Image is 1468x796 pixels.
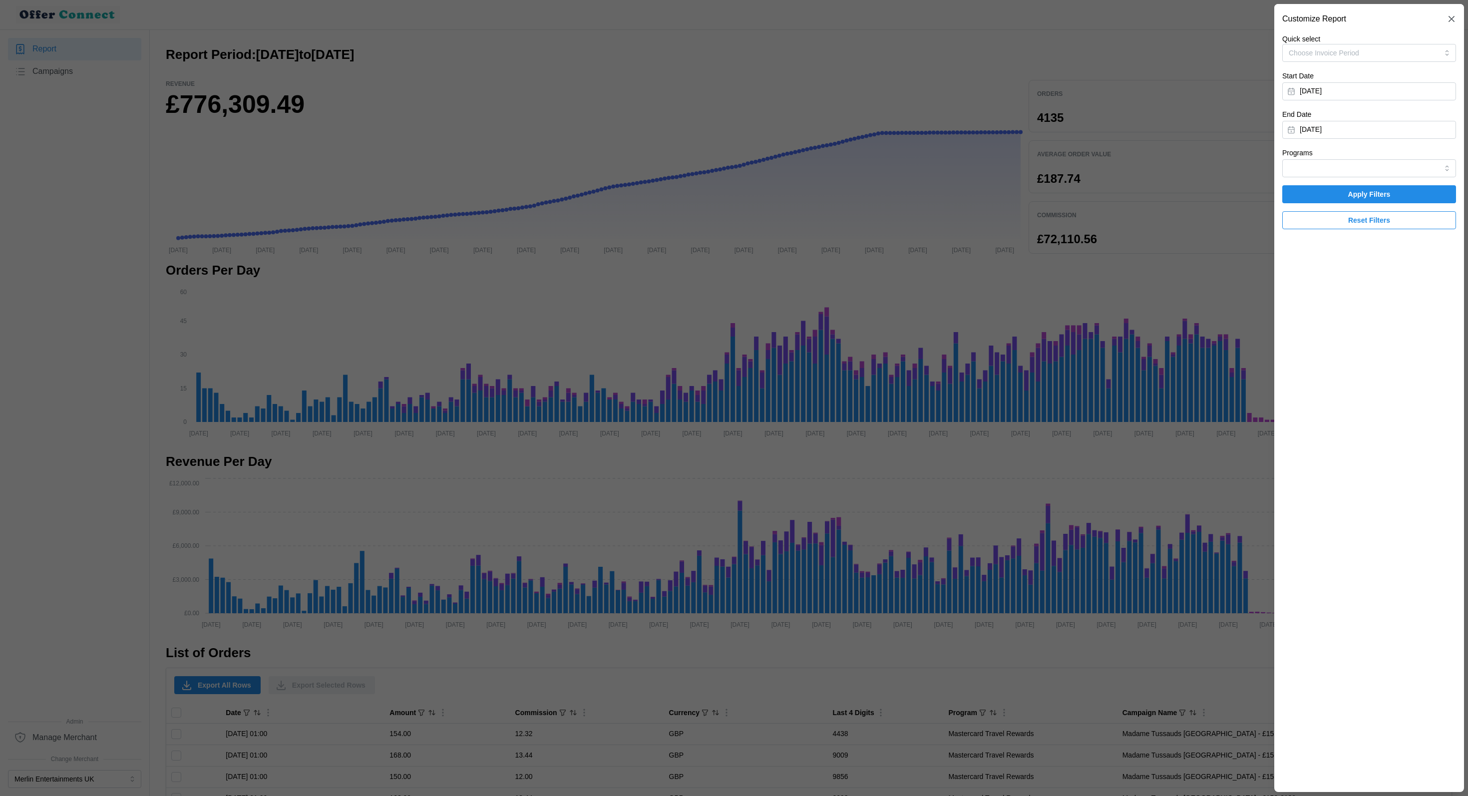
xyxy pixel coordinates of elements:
button: [DATE] [1282,121,1456,139]
label: End Date [1282,109,1311,120]
span: Choose Invoice Period [1289,49,1359,57]
label: Start Date [1282,71,1314,82]
label: Programs [1282,148,1313,159]
button: [DATE] [1282,82,1456,100]
span: Reset Filters [1348,212,1390,229]
button: Reset Filters [1282,211,1456,229]
h2: Customize Report [1282,15,1346,23]
button: Choose Invoice Period [1282,44,1456,62]
span: Apply Filters [1348,186,1391,203]
p: Quick select [1282,34,1456,44]
button: Apply Filters [1282,185,1456,203]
